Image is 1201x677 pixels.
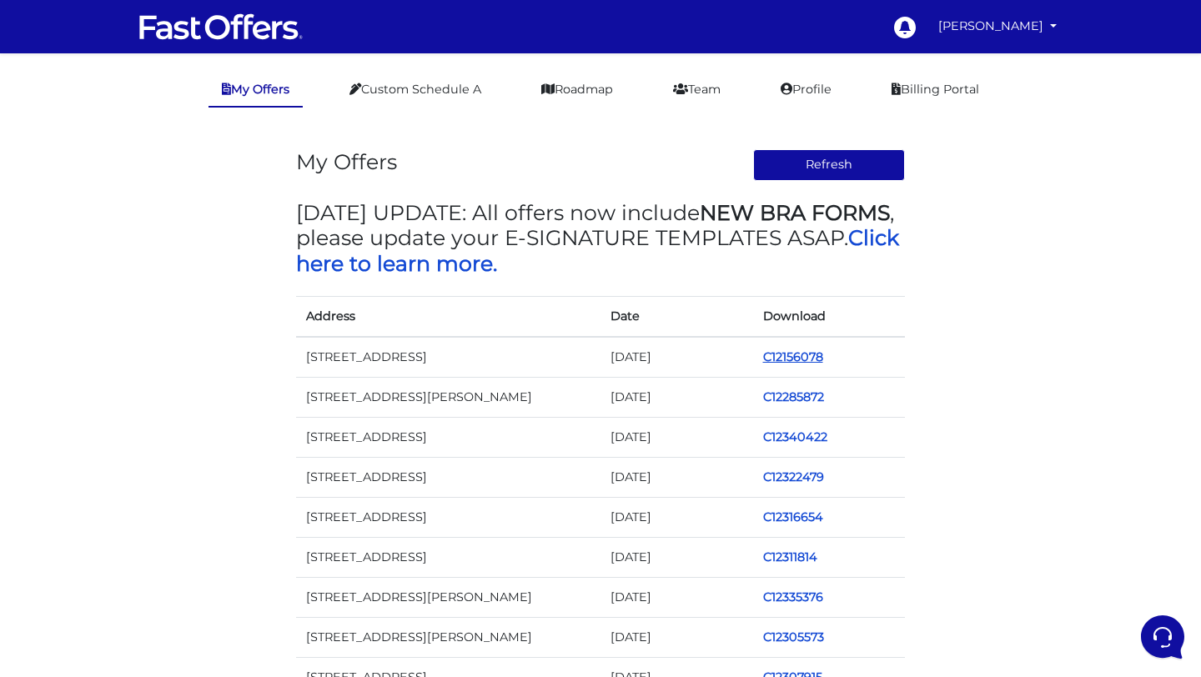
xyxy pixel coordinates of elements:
[600,417,753,457] td: [DATE]
[878,73,992,106] a: Billing Portal
[600,538,753,578] td: [DATE]
[70,184,256,201] span: Aura
[600,618,753,658] td: [DATE]
[20,113,314,163] a: AuraGood day! No worries at all—sometimes conversations get lost. How can I help you [DATE]? If y...
[700,200,890,225] strong: NEW BRA FORMS
[600,296,753,337] th: Date
[296,337,600,378] td: [STREET_ADDRESS]
[753,296,906,337] th: Download
[27,186,60,219] img: dark
[600,377,753,417] td: [DATE]
[763,549,817,564] a: C12311814
[763,429,827,444] a: C12340422
[266,120,307,135] p: 2mo ago
[120,244,234,258] span: Start a Conversation
[296,497,600,537] td: [STREET_ADDRESS]
[27,234,307,268] button: Start a Conversation
[296,377,600,417] td: [STREET_ADDRESS][PERSON_NAME]
[20,178,314,228] a: AuraYou:same thing2mo ago
[296,538,600,578] td: [STREET_ADDRESS]
[13,13,280,67] h2: Hello [PERSON_NAME] 👋
[600,337,753,378] td: [DATE]
[600,457,753,497] td: [DATE]
[13,524,116,562] button: Home
[763,509,823,524] a: C12316654
[27,301,113,314] span: Find an Answer
[296,200,905,276] h3: [DATE] UPDATE: All offers now include , please update your E-SIGNATURE TEMPLATES ASAP.
[763,629,824,644] a: C12305573
[763,589,823,604] a: C12335376
[208,301,307,314] a: Open Help Center
[1138,612,1188,662] iframe: Customerly Messenger Launcher
[296,296,600,337] th: Address
[27,93,135,107] span: Your Conversations
[269,93,307,107] a: See all
[528,73,626,106] a: Roadmap
[296,417,600,457] td: [STREET_ADDRESS]
[296,578,600,618] td: [STREET_ADDRESS][PERSON_NAME]
[763,469,824,484] a: C12322479
[763,349,823,364] a: C12156078
[116,524,219,562] button: Messages
[143,547,191,562] p: Messages
[259,547,280,562] p: Help
[266,184,307,199] p: 2mo ago
[296,225,899,275] a: Click here to learn more.
[600,497,753,537] td: [DATE]
[296,618,600,658] td: [STREET_ADDRESS][PERSON_NAME]
[27,122,60,155] img: dark
[763,389,824,404] a: C12285872
[296,457,600,497] td: [STREET_ADDRESS]
[753,149,906,181] button: Refresh
[209,73,303,108] a: My Offers
[767,73,845,106] a: Profile
[218,524,320,562] button: Help
[70,204,256,221] p: You: same thing
[70,140,256,157] p: Good day! No worries at all—sometimes conversations get lost. How can I help you [DATE]? If you w...
[336,73,495,106] a: Custom Schedule A
[296,149,397,174] h3: My Offers
[932,10,1063,43] a: [PERSON_NAME]
[50,547,78,562] p: Home
[38,337,273,354] input: Search for an Article...
[70,120,256,137] span: Aura
[660,73,734,106] a: Team
[600,578,753,618] td: [DATE]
